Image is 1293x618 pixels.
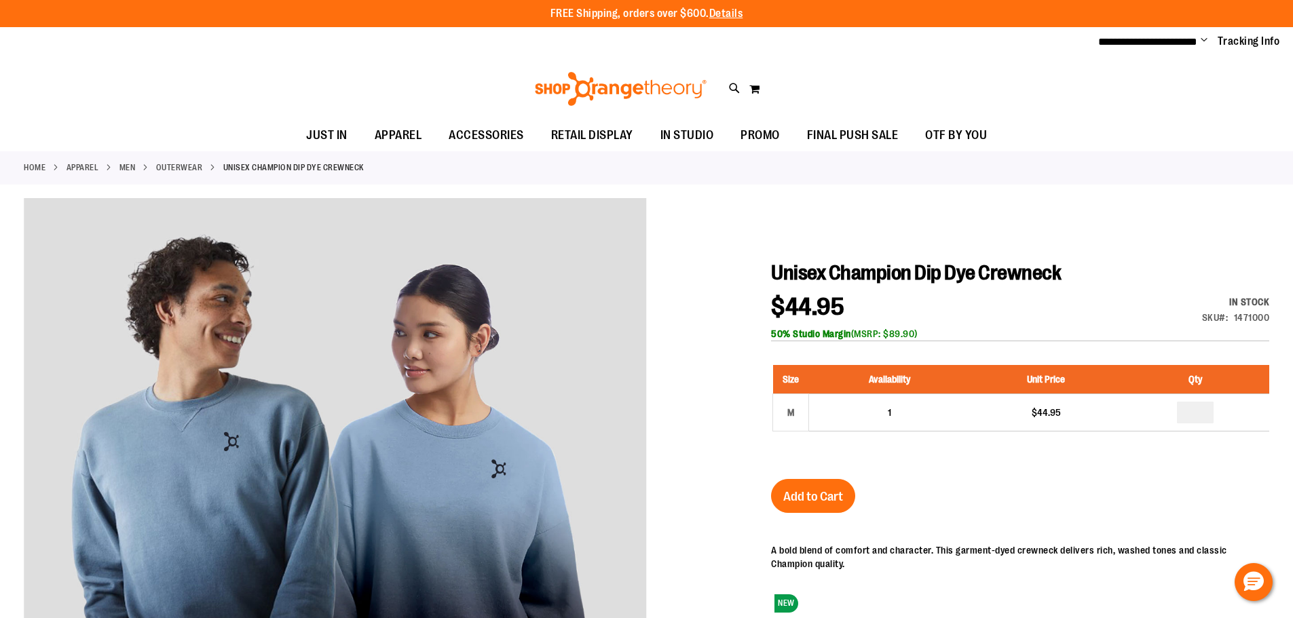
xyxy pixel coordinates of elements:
span: PROMO [741,120,780,151]
a: ACCESSORIES [435,120,538,151]
a: Outerwear [156,161,203,174]
div: A bold blend of comfort and character. This garment-dyed crewneck delivers rich, washed tones and... [771,543,1269,571]
span: OTF BY YOU [925,120,987,151]
button: Account menu [1201,35,1207,48]
button: Hello, have a question? Let’s chat. [1235,563,1273,601]
span: ACCESSORIES [449,120,524,151]
a: Details [709,7,743,20]
a: JUST IN [293,120,361,151]
div: (MSRP: $89.90) [771,327,1269,341]
div: $44.95 [977,406,1114,419]
b: 50% Studio Margin [771,328,851,339]
button: Add to Cart [771,479,855,513]
th: Unit Price [970,365,1121,394]
a: MEN [119,161,136,174]
a: IN STUDIO [647,120,728,151]
span: NEW [774,594,798,613]
div: 1471000 [1234,311,1270,324]
th: Availability [809,365,971,394]
span: 1 [888,407,891,418]
a: PROMO [727,120,793,151]
div: Availability [1202,295,1270,309]
span: RETAIL DISPLAY [551,120,633,151]
a: OTF BY YOU [912,120,1000,151]
a: FINAL PUSH SALE [793,120,912,151]
span: APPAREL [375,120,422,151]
span: JUST IN [306,120,348,151]
span: Unisex Champion Dip Dye Crewneck [771,261,1061,284]
span: $44.95 [771,293,844,321]
th: Size [773,365,809,394]
a: Tracking Info [1218,34,1280,49]
span: Add to Cart [783,489,843,504]
img: Shop Orangetheory [533,72,709,106]
a: APPAREL [67,161,99,174]
span: FINAL PUSH SALE [807,120,899,151]
th: Qty [1122,365,1269,394]
div: In stock [1202,295,1270,309]
span: IN STUDIO [660,120,714,151]
a: Home [24,161,45,174]
strong: SKU [1202,312,1229,323]
a: RETAIL DISPLAY [538,120,647,151]
p: FREE Shipping, orders over $600. [550,6,743,22]
strong: Unisex Champion Dip Dye Crewneck [223,161,364,174]
div: M [781,402,801,423]
a: APPAREL [361,120,436,151]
